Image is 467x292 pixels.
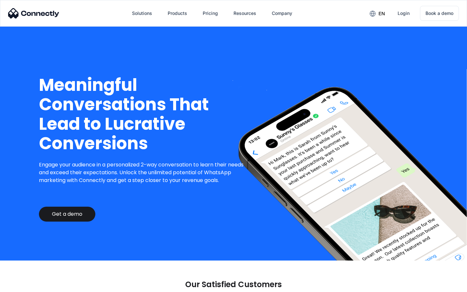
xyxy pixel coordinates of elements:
div: Company [272,9,292,18]
a: Book a demo [420,6,459,21]
aside: Language selected: English [6,281,39,290]
a: Login [392,6,415,21]
div: Products [168,9,187,18]
div: en [378,9,385,18]
p: Engage your audience in a personalized 2-way conversation to learn their needs and exceed their e... [39,161,249,184]
p: Our Satisfied Customers [185,280,282,289]
ul: Language list [13,281,39,290]
div: Login [398,9,410,18]
a: Pricing [198,6,223,21]
h1: Meaningful Conversations That Lead to Lucrative Conversions [39,75,249,153]
div: Get a demo [52,211,82,217]
div: Solutions [132,9,152,18]
div: Pricing [203,9,218,18]
a: Get a demo [39,207,95,222]
div: Resources [233,9,256,18]
img: Connectly Logo [8,8,59,18]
